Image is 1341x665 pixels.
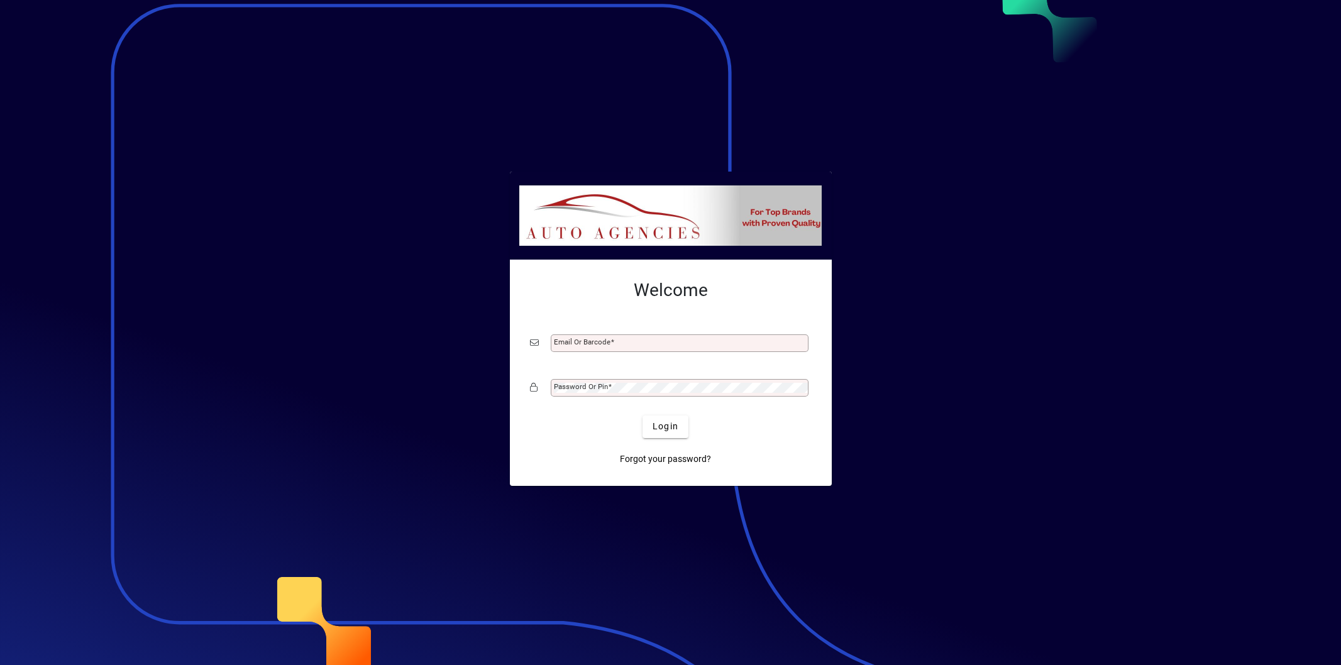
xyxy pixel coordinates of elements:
[554,382,608,391] mat-label: Password or Pin
[554,338,610,346] mat-label: Email or Barcode
[643,415,688,438] button: Login
[530,280,812,301] h2: Welcome
[615,448,716,471] a: Forgot your password?
[653,420,678,433] span: Login
[620,453,711,466] span: Forgot your password?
